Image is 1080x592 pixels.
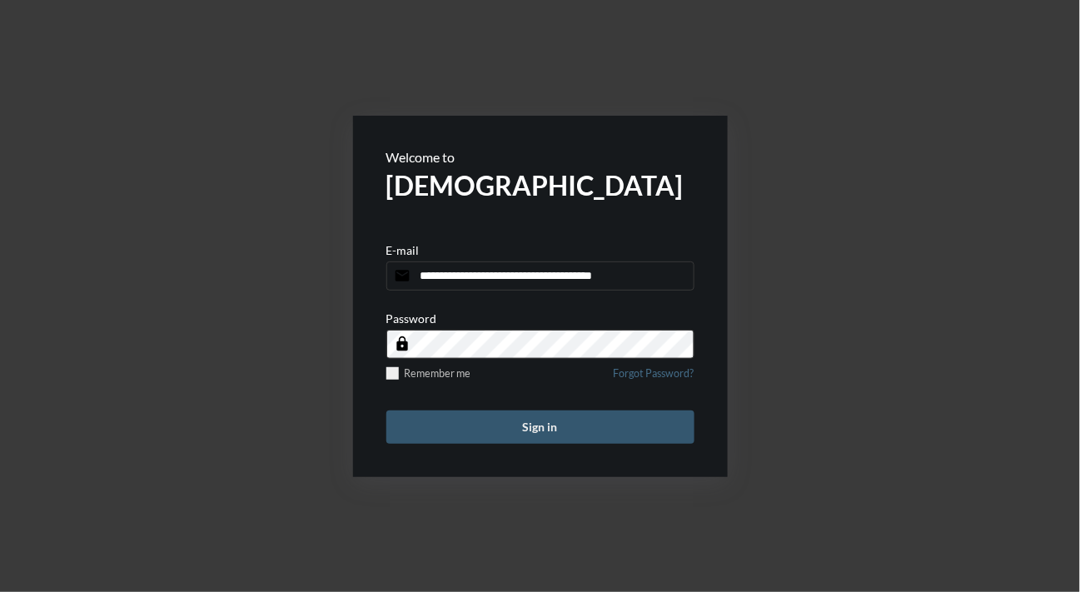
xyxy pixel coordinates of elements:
[386,243,420,257] p: E-mail
[386,169,694,201] h2: [DEMOGRAPHIC_DATA]
[386,410,694,444] button: Sign in
[614,367,694,390] a: Forgot Password?
[386,367,471,380] label: Remember me
[386,149,694,165] p: Welcome to
[386,311,437,326] p: Password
